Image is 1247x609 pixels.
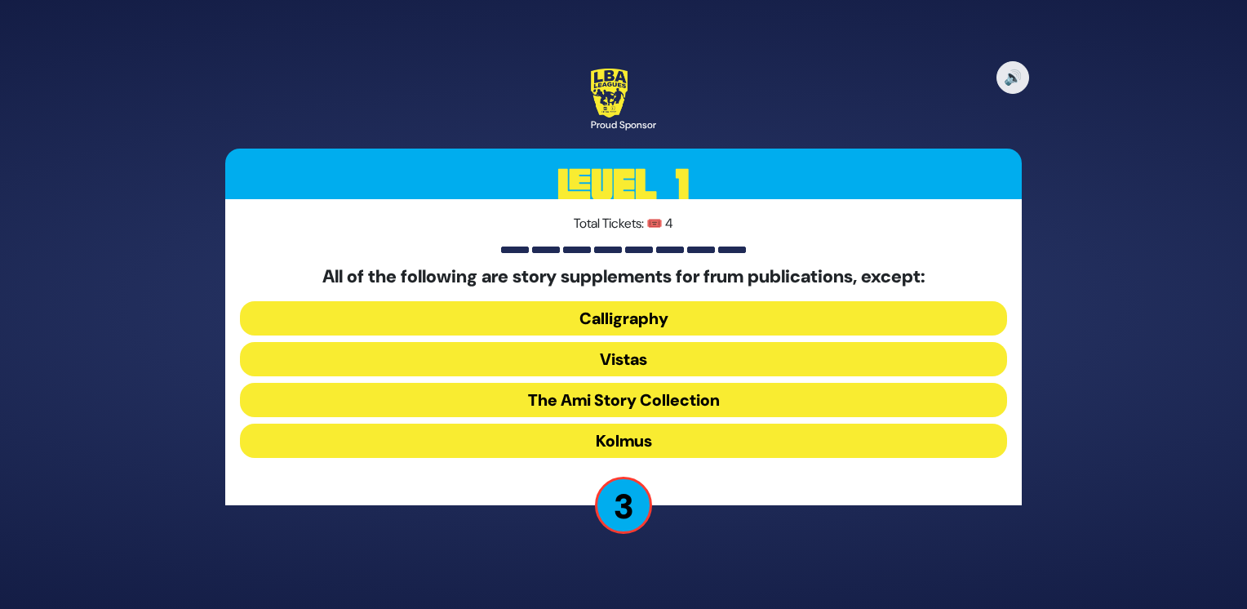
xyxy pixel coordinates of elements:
[240,424,1007,458] button: Kolmus
[240,342,1007,376] button: Vistas
[240,266,1007,287] h5: All of the following are story supplements for frum publications, except:
[240,383,1007,417] button: The Ami Story Collection
[591,69,628,118] img: LBA
[595,477,652,534] p: 3
[240,214,1007,233] p: Total Tickets: 🎟️ 4
[240,301,1007,336] button: Calligraphy
[225,149,1022,222] h3: Level 1
[996,61,1029,94] button: 🔊
[591,118,656,132] div: Proud Sponsor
